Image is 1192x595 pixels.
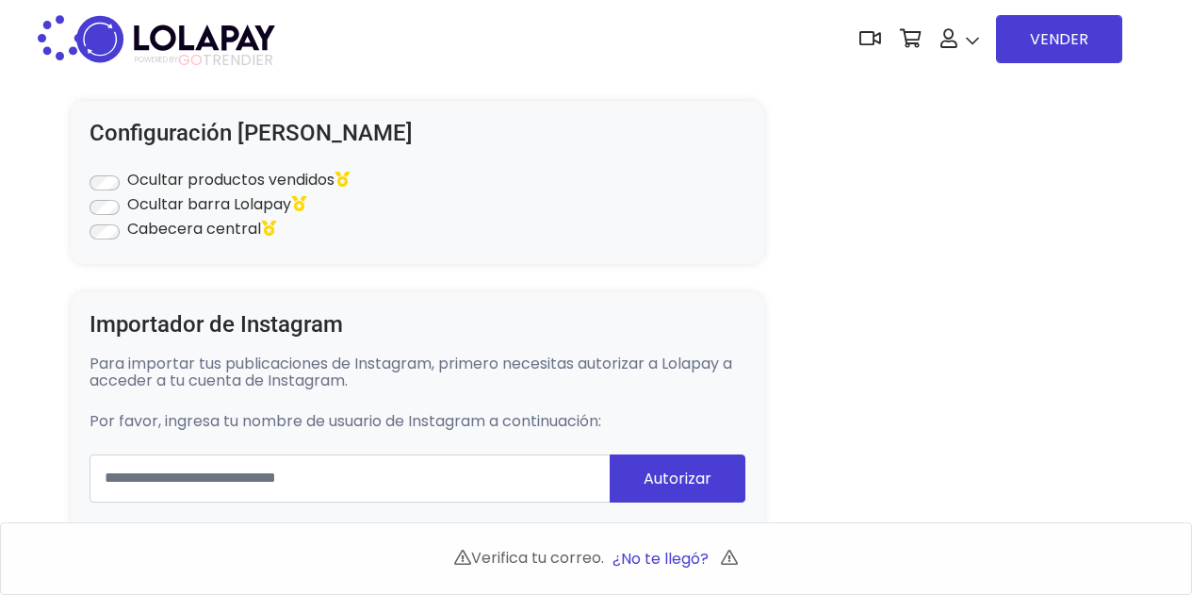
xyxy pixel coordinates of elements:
i: Feature Lolapay Pro [335,172,350,187]
button: ¿No te llegó? [604,538,717,579]
a: VENDER [996,15,1122,63]
label: Ocultar productos vendidos [127,172,350,189]
button: Autorizar [610,455,745,503]
p: Para importar tus publicaciones de Instagram, primero necesitas autorizar a Lolapay a acceder a t... [90,355,745,388]
span: POWERED BY [135,55,178,65]
label: Ocultar barra Lolapay [127,196,306,213]
label: Cabecera central [127,221,276,238]
p: Por favor, ingresa tu nombre de usuario de Instagram a continuación: [90,413,745,430]
span: TRENDIER [135,52,273,69]
span: GO [178,49,203,71]
i: Feature Lolapay Pro [291,196,306,211]
i: Feature Lolapay Pro [261,221,276,236]
h4: Configuración [PERSON_NAME] [90,120,745,147]
h4: Importador de Instagram [90,311,745,339]
img: logo [71,9,281,69]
